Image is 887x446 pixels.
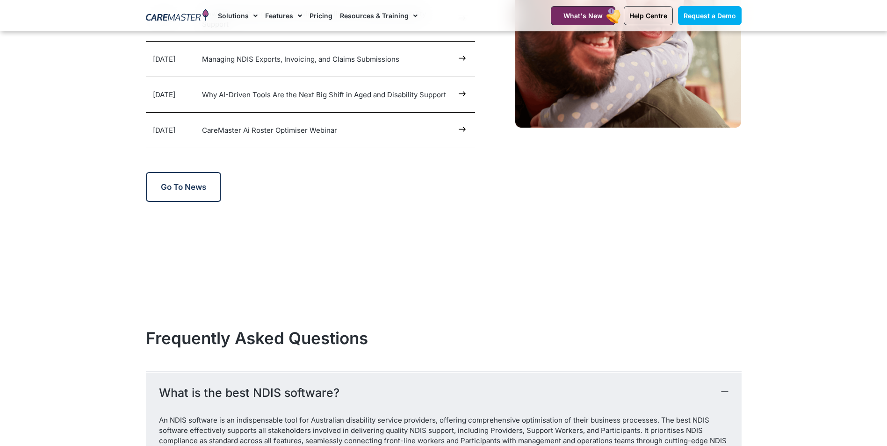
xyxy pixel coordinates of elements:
[146,172,221,202] a: Go to news
[563,12,603,20] span: What's New
[684,12,736,20] span: Request a Demo
[624,6,673,25] a: Help Centre
[146,372,742,415] div: What is the best NDIS software?
[146,9,209,23] img: CareMaster Logo
[146,328,742,348] h2: Frequently Asked Questions
[629,12,667,20] span: Help Centre
[161,182,206,192] span: Go to news
[202,126,337,135] a: CareMaster Ai Roster Optimiser Webinar
[551,6,615,25] a: What's New
[159,384,339,401] a: What is the best NDIS software?
[153,126,175,135] time: [DATE]
[202,90,446,99] a: Why AI-Driven Tools Are the Next Big Shift in Aged and Disability Support
[153,90,175,99] time: [DATE]
[202,55,399,64] a: Managing NDIS Exports, Invoicing, and Claims Submissions
[153,55,175,64] time: [DATE]
[678,6,742,25] a: Request a Demo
